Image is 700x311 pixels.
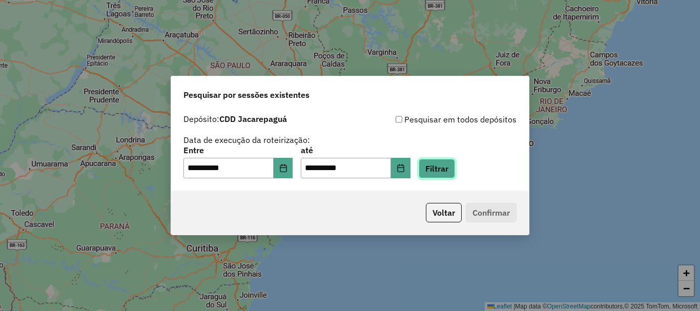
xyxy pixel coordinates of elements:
[274,158,293,178] button: Choose Date
[183,113,287,125] label: Depósito:
[183,134,310,146] label: Data de execução da roteirização:
[183,89,310,101] span: Pesquisar por sessões existentes
[419,159,455,178] button: Filtrar
[183,144,293,156] label: Entre
[426,203,462,222] button: Voltar
[219,114,287,124] strong: CDD Jacarepaguá
[350,113,517,126] div: Pesquisar em todos depósitos
[391,158,410,178] button: Choose Date
[301,144,410,156] label: até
